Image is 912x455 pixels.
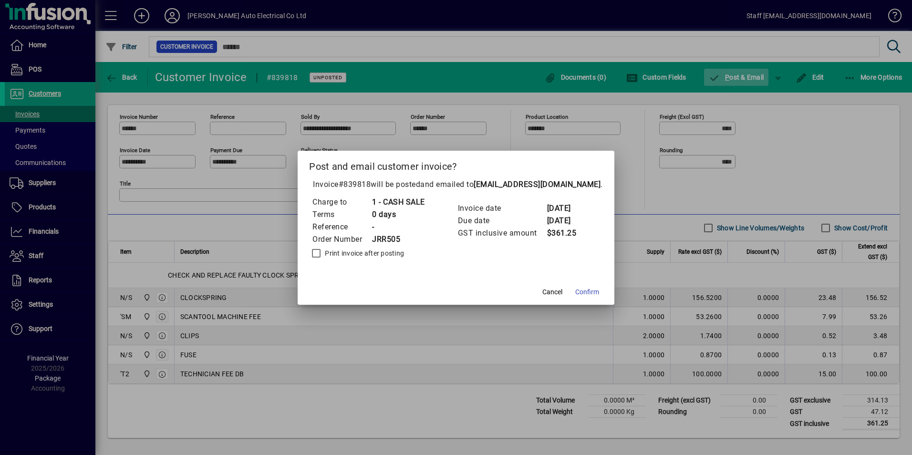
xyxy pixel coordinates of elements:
button: Cancel [537,284,568,301]
td: Charge to [312,196,372,208]
td: JRR505 [372,233,425,246]
td: Reference [312,221,372,233]
td: $361.25 [547,227,585,239]
label: Print invoice after posting [323,248,404,258]
td: Invoice date [457,202,547,215]
td: [DATE] [547,215,585,227]
span: Confirm [575,287,599,297]
td: - [372,221,425,233]
td: GST inclusive amount [457,227,547,239]
span: #839818 [339,180,371,189]
span: Cancel [542,287,562,297]
td: Order Number [312,233,372,246]
td: 0 days [372,208,425,221]
td: 1 - CASH SALE [372,196,425,208]
td: Terms [312,208,372,221]
button: Confirm [571,284,603,301]
b: [EMAIL_ADDRESS][DOMAIN_NAME] [474,180,601,189]
span: and emailed to [420,180,601,189]
td: [DATE] [547,202,585,215]
p: Invoice will be posted . [309,179,603,190]
td: Due date [457,215,547,227]
h2: Post and email customer invoice? [298,151,614,178]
